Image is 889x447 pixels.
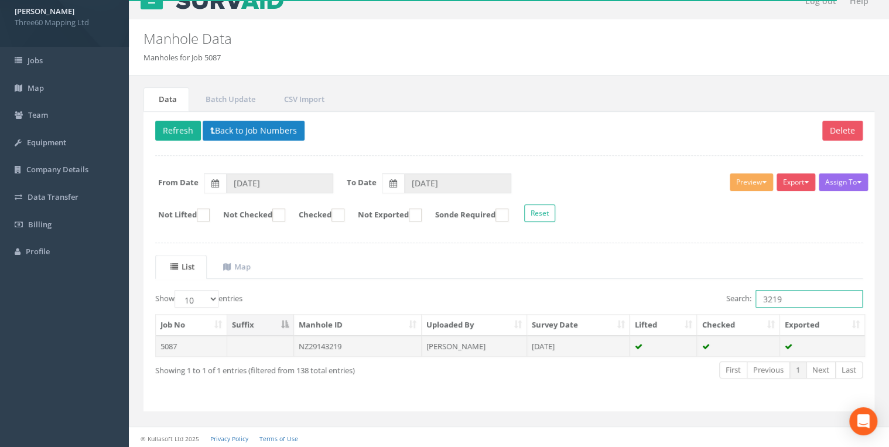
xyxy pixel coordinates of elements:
a: Privacy Policy [210,435,248,443]
span: Billing [28,219,52,230]
uib-tab-heading: List [170,261,194,272]
div: Showing 1 to 1 of 1 entries (filtered from 138 total entries) [155,360,440,376]
label: Not Exported [346,209,422,221]
a: List [155,255,207,279]
uib-tab-heading: Map [223,261,251,272]
td: [PERSON_NAME] [422,336,527,357]
a: 1 [789,361,806,378]
a: Map [208,255,263,279]
th: Exported: activate to sort column ascending [779,315,864,336]
a: [PERSON_NAME] Three60 Mapping Ltd [15,3,114,28]
a: Previous [747,361,790,378]
input: From Date [226,173,333,193]
a: Terms of Use [259,435,298,443]
div: Open Intercom Messenger [849,407,877,435]
span: Map [28,83,44,93]
button: Reset [524,204,555,222]
th: Job No: activate to sort column ascending [156,315,227,336]
a: First [719,361,747,378]
label: Show entries [155,290,242,308]
button: Back to Job Numbers [203,121,305,141]
input: Search: [755,290,863,308]
a: Next [806,361,836,378]
a: Last [835,361,863,378]
li: Manholes for Job 5087 [143,52,221,63]
select: Showentries [175,290,218,308]
button: Assign To [819,173,868,191]
label: Checked [287,209,344,221]
th: Uploaded By: activate to sort column ascending [422,315,527,336]
th: Checked: activate to sort column ascending [697,315,779,336]
strong: [PERSON_NAME] [15,6,74,16]
label: From Date [158,177,199,188]
small: © Kullasoft Ltd 2025 [141,435,199,443]
label: Sonde Required [423,209,508,221]
label: To Date [347,177,377,188]
label: Not Lifted [146,209,210,221]
button: Delete [822,121,863,141]
button: Preview [730,173,773,191]
span: Team [28,110,48,120]
th: Lifted: activate to sort column ascending [630,315,697,336]
td: NZ29143219 [294,336,422,357]
h2: Manhole Data [143,31,750,46]
span: Profile [26,246,50,257]
span: Equipment [27,137,66,148]
span: Data Transfer [28,192,78,202]
a: Data [143,87,189,111]
span: Three60 Mapping Ltd [15,17,114,28]
th: Manhole ID: activate to sort column ascending [294,315,422,336]
button: Export [777,173,815,191]
a: CSV Import [269,87,337,111]
label: Search: [726,290,863,308]
a: Batch Update [190,87,268,111]
th: Suffix: activate to sort column descending [227,315,294,336]
label: Not Checked [211,209,285,221]
input: To Date [404,173,511,193]
th: Survey Date: activate to sort column ascending [527,315,630,336]
button: Refresh [155,121,201,141]
span: Jobs [28,55,43,66]
span: Company Details [26,164,88,175]
td: [DATE] [527,336,630,357]
td: 5087 [156,336,227,357]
